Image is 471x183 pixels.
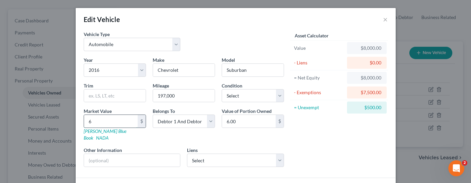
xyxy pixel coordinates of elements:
[294,74,344,81] div: = Net Equity
[153,89,215,102] input: --
[84,128,126,141] a: [PERSON_NAME] Blue Book
[462,160,467,166] span: 2
[383,15,388,23] button: ×
[84,82,93,89] label: Trim
[84,108,112,115] label: Market Value
[352,45,381,51] div: $8,000.00
[294,59,344,66] div: - Liens
[84,89,146,102] input: ex. LS, LT, etc
[222,56,235,63] label: Model
[222,115,276,128] input: 0.00
[352,59,381,66] div: $0.00
[96,135,109,141] a: NADA
[222,82,242,89] label: Condition
[84,56,93,63] label: Year
[352,74,381,81] div: $8,000.00
[153,57,164,63] span: Make
[84,147,122,154] label: Other Information
[352,89,381,96] div: $7,500.00
[84,154,180,167] input: (optional)
[448,160,464,176] iframe: Intercom live chat
[153,64,215,76] input: ex. Nissan
[295,32,329,39] label: Asset Calculator
[84,15,120,24] div: Edit Vehicle
[294,89,344,96] div: - Exemptions
[84,31,110,38] label: Vehicle Type
[276,115,284,128] div: $
[138,115,146,128] div: $
[187,147,198,154] label: Liens
[352,104,381,111] div: $500.00
[153,108,175,114] span: Belongs To
[84,115,138,128] input: 0.00
[153,82,169,89] label: Mileage
[294,45,344,51] div: Value
[222,64,284,76] input: ex. Altima
[222,108,272,115] label: Value of Portion Owned
[294,104,344,111] div: = Unexempt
